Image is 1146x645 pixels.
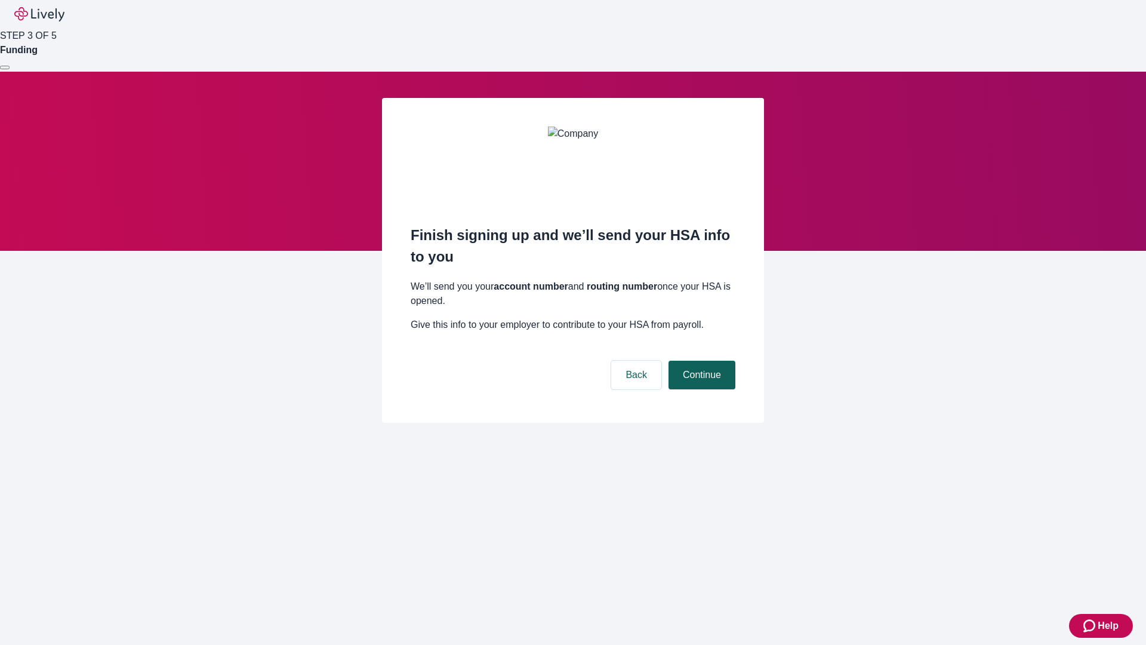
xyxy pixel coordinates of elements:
[14,7,64,21] img: Lively
[411,318,735,332] p: Give this info to your employer to contribute to your HSA from payroll.
[548,127,598,198] img: Company
[587,281,657,291] strong: routing number
[1083,619,1098,633] svg: Zendesk support icon
[411,225,735,268] h2: Finish signing up and we’ll send your HSA info to you
[611,361,661,389] button: Back
[1069,614,1133,638] button: Zendesk support iconHelp
[494,281,568,291] strong: account number
[411,279,735,308] p: We’ll send you your and once your HSA is opened.
[668,361,735,389] button: Continue
[1098,619,1119,633] span: Help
